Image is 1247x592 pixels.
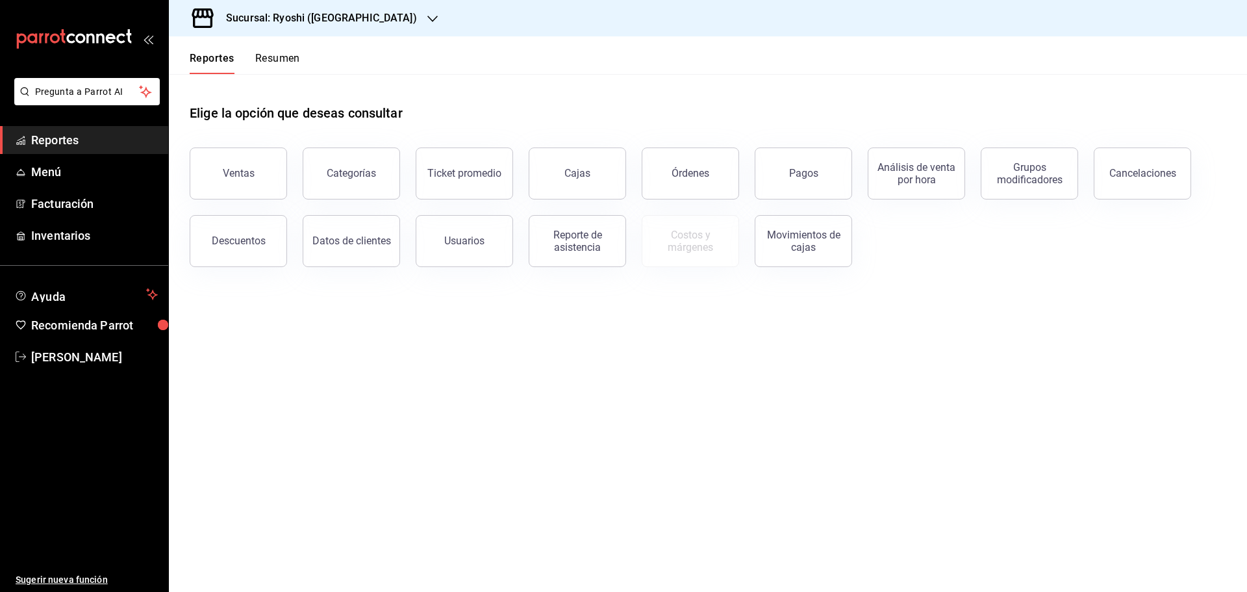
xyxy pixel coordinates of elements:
button: Ventas [190,148,287,199]
div: Órdenes [672,167,709,179]
button: Contrata inventarios para ver este reporte [642,215,739,267]
div: Movimientos de cajas [763,229,844,253]
div: Descuentos [212,235,266,247]
button: Reporte de asistencia [529,215,626,267]
div: Costos y márgenes [650,229,731,253]
button: Reportes [190,52,234,74]
div: Pagos [789,167,818,179]
div: Datos de clientes [312,235,391,247]
button: Ticket promedio [416,148,513,199]
button: Análisis de venta por hora [868,148,965,199]
button: Descuentos [190,215,287,267]
span: Inventarios [31,227,158,244]
div: Cancelaciones [1109,167,1176,179]
button: Usuarios [416,215,513,267]
a: Cajas [529,148,626,199]
div: Ventas [223,167,255,179]
button: Categorías [303,148,400,199]
span: Menú [31,163,158,181]
button: Grupos modificadores [981,148,1078,199]
div: Reporte de asistencia [537,229,618,253]
button: Pagos [755,148,852,199]
span: Ayuda [31,287,141,302]
div: Grupos modificadores [989,161,1070,186]
div: Análisis de venta por hora [876,161,957,186]
span: Pregunta a Parrot AI [35,85,140,99]
div: Cajas [564,166,591,181]
div: Categorías [327,167,376,179]
button: Resumen [255,52,300,74]
span: [PERSON_NAME] [31,348,158,366]
span: Facturación [31,195,158,212]
div: Usuarios [444,235,485,247]
button: Órdenes [642,148,739,199]
div: navigation tabs [190,52,300,74]
button: Cancelaciones [1094,148,1191,199]
div: Ticket promedio [427,167,501,179]
button: Movimientos de cajas [755,215,852,267]
button: open_drawer_menu [143,34,153,44]
span: Reportes [31,131,158,149]
button: Pregunta a Parrot AI [14,78,160,105]
a: Pregunta a Parrot AI [9,94,160,108]
span: Sugerir nueva función [16,573,158,587]
h3: Sucursal: Ryoshi ([GEOGRAPHIC_DATA]) [216,10,417,26]
span: Recomienda Parrot [31,316,158,334]
h1: Elige la opción que deseas consultar [190,103,403,123]
button: Datos de clientes [303,215,400,267]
